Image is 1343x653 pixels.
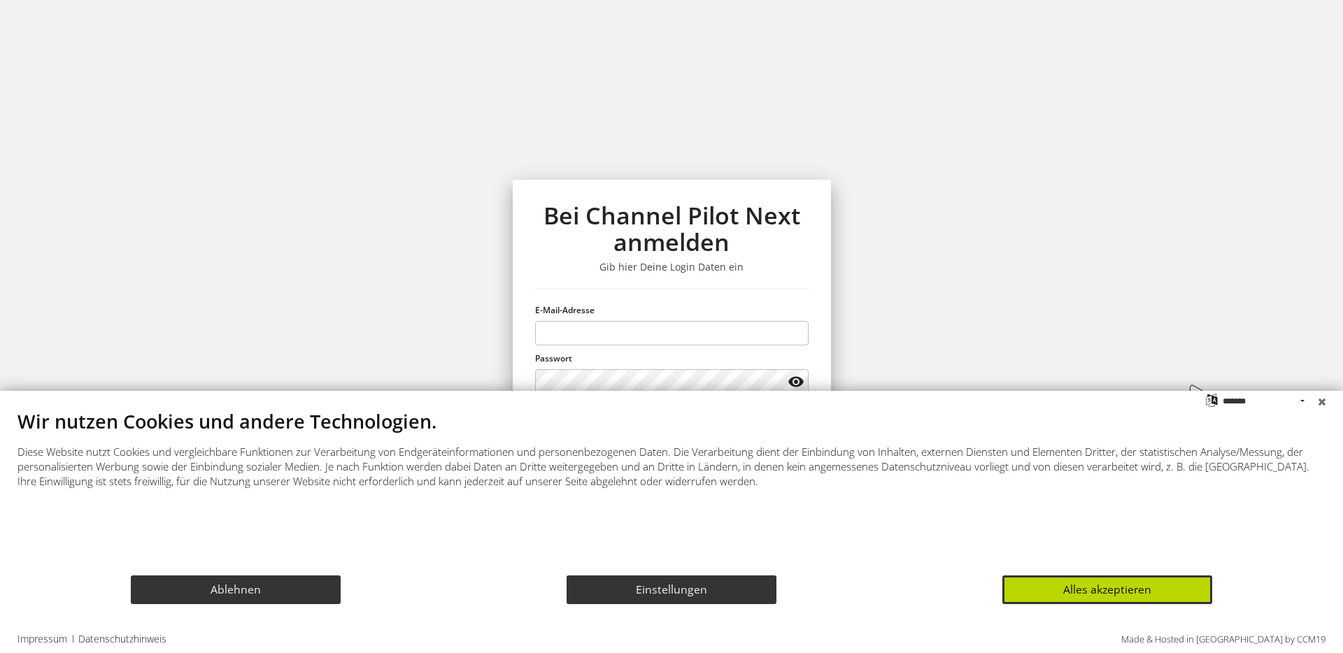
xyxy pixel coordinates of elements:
select: Sprache auswählen [1223,391,1311,411]
button: Schließen [1312,391,1333,412]
a: Impressum [17,632,67,646]
div: Diese Website nutzt Cookies und vergleichbare Funktionen zur Verarbeitung von Endgeräteinformatio... [17,445,1326,489]
h3: Gib hier Deine Login Daten ein [535,261,809,273]
button: Ablehnen [131,575,341,604]
span: Passwort [535,352,572,364]
label: Sprache auswählen [1205,392,1219,406]
a: Made & Hosted in [GEOGRAPHIC_DATA] by CCM19 [1121,633,1326,645]
a: Datenschutzhinweis [78,632,166,646]
button: Einstellungen [567,575,776,604]
button: Alles akzeptieren [1002,575,1212,604]
div: Wir nutzen Cookies und andere Technologien. [17,412,1326,431]
span: E-Mail-Adresse [535,304,595,316]
h1: Bei Channel Pilot Next anmelden [535,202,809,256]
